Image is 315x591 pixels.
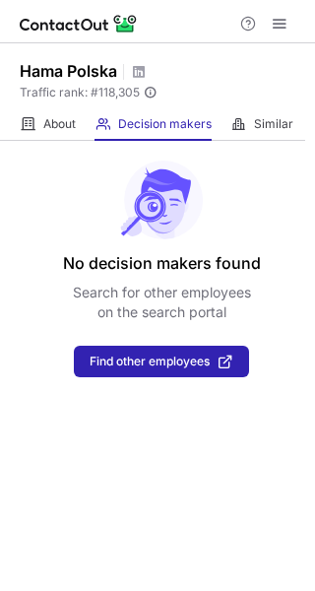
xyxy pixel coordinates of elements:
header: No decision makers found [63,251,261,275]
span: Similar [254,116,293,132]
p: Search for other employees on the search portal [73,283,251,322]
span: About [43,116,76,132]
h1: Hama Polska [20,59,117,83]
img: No leads found [119,161,204,239]
button: Find other employees [74,346,249,377]
span: Find other employees [90,355,210,368]
span: Traffic rank: # 118,305 [20,86,140,99]
span: Decision makers [118,116,212,132]
img: ContactOut v5.3.10 [20,12,138,35]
